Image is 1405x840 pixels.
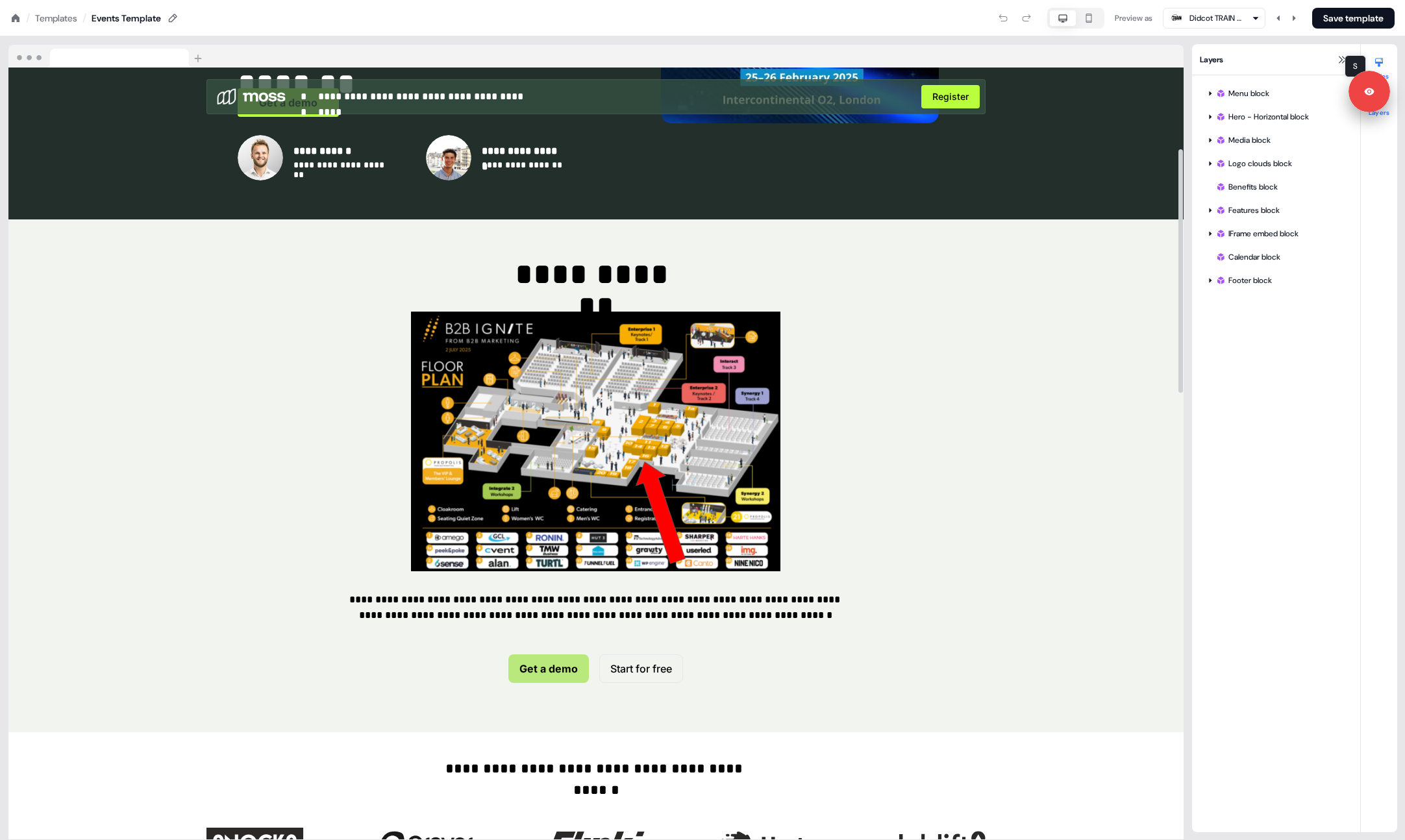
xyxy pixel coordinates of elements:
img: Contact avatar [426,135,471,180]
div: IFrame embed block [1200,223,1352,244]
div: Features block [1200,200,1352,221]
div: Layers [1192,44,1360,75]
img: Image [401,312,791,571]
div: Logo clouds block [1215,157,1347,170]
div: Footer block [1215,274,1347,287]
div: Calendar block [1215,251,1347,264]
button: Start for free [599,654,683,683]
img: Browser topbar [8,45,208,68]
a: Templates [35,12,77,25]
div: IFrame embed block [1215,227,1347,240]
div: Media block [1215,134,1347,147]
div: Menu block [1215,87,1347,100]
div: Register [599,85,980,108]
div: Logo clouds block [1200,153,1352,174]
div: Get a demoStart for free [337,644,854,693]
div: Calendar block [1200,247,1352,267]
div: / [82,11,86,25]
img: Contact avatar [238,135,283,180]
button: Register [921,85,980,108]
div: Media block [1200,130,1352,151]
button: Didcot TRAIN Inspiring Young People [1163,8,1265,29]
div: / [26,11,30,25]
div: Events Template [92,12,161,25]
button: Save template [1312,8,1395,29]
div: Features block [1215,204,1347,217]
button: Styles [1361,52,1397,80]
div: Hero - Horizontal block [1215,110,1347,123]
div: Menu block [1200,83,1352,104]
button: Get a demo [508,654,589,683]
div: Preview as [1115,12,1152,25]
div: Benefits block [1215,180,1347,193]
div: Footer block [1200,270,1352,291]
div: Hero - Horizontal block [1200,106,1352,127]
div: Didcot TRAIN Inspiring Young People [1189,12,1241,25]
div: Benefits block [1200,177,1352,197]
div: S [1345,55,1366,77]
